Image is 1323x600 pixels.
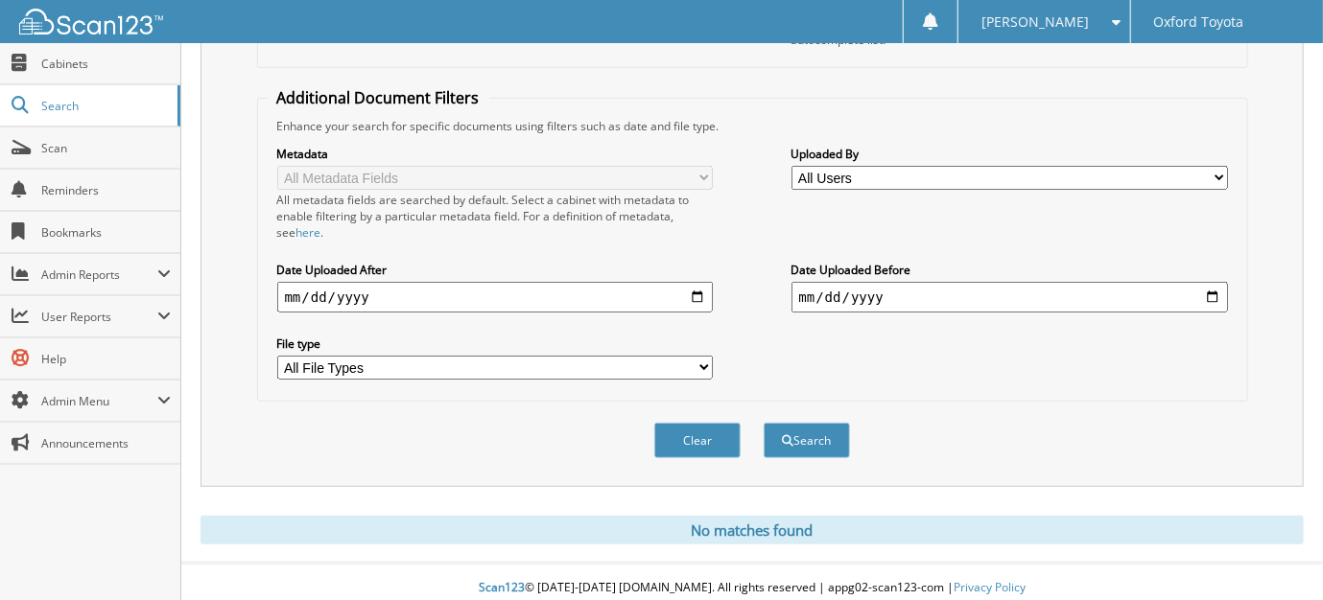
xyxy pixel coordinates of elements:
span: User Reports [41,309,157,325]
span: Cabinets [41,56,171,72]
span: Reminders [41,182,171,198]
legend: Additional Document Filters [268,87,489,108]
a: here [296,224,321,241]
label: Date Uploaded After [277,262,714,278]
label: Date Uploaded Before [791,262,1228,278]
input: end [791,282,1228,312]
button: Clear [654,423,741,458]
span: Scan123 [479,579,525,595]
a: Privacy Policy [954,579,1026,595]
label: File type [277,335,714,352]
span: Search [41,98,168,114]
span: Bookmarks [41,224,171,241]
span: [PERSON_NAME] [981,16,1089,28]
img: scan123-logo-white.svg [19,9,163,35]
span: Admin Menu [41,393,157,409]
button: Search [764,423,850,458]
iframe: Chat Widget [1227,508,1323,600]
span: Admin Reports [41,266,157,283]
div: Enhance your search for specific documents using filters such as date and file type. [268,118,1238,134]
input: start [277,282,714,312]
label: Metadata [277,146,714,162]
span: Announcements [41,435,171,451]
div: All metadata fields are searched by default. Select a cabinet with metadata to enable filtering b... [277,192,714,241]
span: Help [41,351,171,367]
label: Uploaded By [791,146,1228,162]
span: Oxford Toyota [1154,16,1244,28]
div: No matches found [201,516,1304,544]
span: Scan [41,140,171,156]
